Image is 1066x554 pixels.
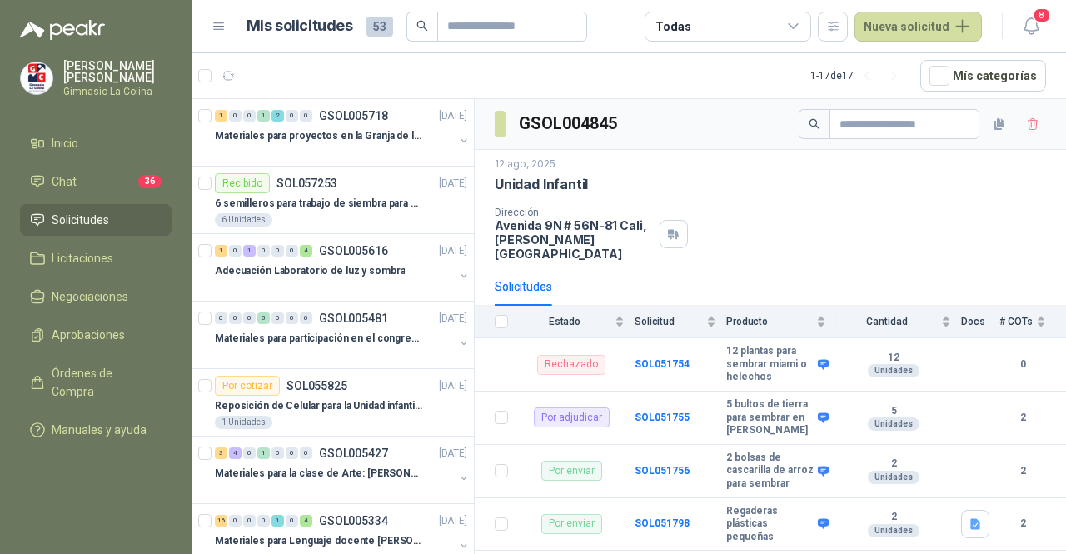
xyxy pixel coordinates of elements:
div: 0 [229,110,242,122]
div: 0 [286,110,298,122]
div: 3 [215,447,227,459]
p: Reposición de Celular para la Unidad infantil (con forro, y vidrio protector) [215,398,422,414]
div: 0 [300,312,312,324]
p: GSOL005481 [319,312,388,324]
a: Solicitudes [20,204,172,236]
th: Estado [518,306,635,338]
b: 12 [836,352,951,365]
span: Producto [726,316,813,327]
span: Órdenes de Compra [52,364,156,401]
button: Mís categorías [920,60,1046,92]
div: 0 [286,447,298,459]
p: GSOL005616 [319,245,388,257]
p: [PERSON_NAME] [PERSON_NAME] [63,60,172,83]
p: Unidad Infantil [495,176,588,193]
span: 36 [138,175,162,188]
div: Rechazado [537,355,605,375]
p: 6 semilleros para trabajo de siembra para estudiantes en la granja [215,196,422,212]
div: 2 [271,110,284,122]
th: Producto [726,306,836,338]
div: 0 [271,312,284,324]
b: 2 [999,410,1046,426]
p: Materiales para proyectos en la Granja de la UI [215,128,422,144]
div: 0 [286,515,298,527]
div: 0 [257,515,270,527]
div: 6 Unidades [215,213,272,227]
span: Solicitudes [52,211,109,229]
span: search [416,20,428,32]
a: Órdenes de Compra [20,357,172,407]
a: Chat36 [20,166,172,197]
div: 0 [243,110,256,122]
div: 4 [300,245,312,257]
div: Todas [655,17,690,36]
p: SOL055825 [286,380,347,392]
h1: Mis solicitudes [247,14,353,38]
span: Aprobaciones [52,326,125,344]
p: GSOL005427 [319,447,388,459]
span: Chat [52,172,77,191]
div: 1 [271,515,284,527]
div: 4 [229,447,242,459]
a: SOL051754 [635,358,690,370]
button: 8 [1016,12,1046,42]
a: Inicio [20,127,172,159]
div: Unidades [868,524,919,537]
div: 0 [229,312,242,324]
p: SOL057253 [276,177,337,189]
span: Licitaciones [52,249,113,267]
p: GSOL005718 [319,110,388,122]
p: GSOL005334 [319,515,388,527]
b: 12 plantas para sembrar miami o helechos [726,345,814,384]
a: 0 0 0 5 0 0 0 GSOL005481[DATE] Materiales para participación en el congreso, UI [215,308,471,362]
a: Manuales y ayuda [20,414,172,446]
a: SOL051756 [635,465,690,477]
p: [DATE] [439,513,467,529]
span: 8 [1033,7,1051,23]
b: SOL051798 [635,517,690,529]
div: Unidades [868,364,919,377]
div: 0 [229,245,242,257]
div: 0 [243,515,256,527]
th: Solicitud [635,306,726,338]
button: Nueva solicitud [854,12,982,42]
p: [DATE] [439,176,467,192]
span: Estado [518,316,611,327]
th: # COTs [999,306,1066,338]
th: Cantidad [836,306,961,338]
p: Gimnasio La Colina [63,87,172,97]
b: 0 [999,357,1046,372]
div: 0 [257,245,270,257]
span: search [809,118,820,130]
a: Licitaciones [20,242,172,274]
p: Avenida 9N # 56N-81 Cali , [PERSON_NAME][GEOGRAPHIC_DATA] [495,218,653,261]
div: 1 Unidades [215,416,272,429]
img: Logo peakr [20,20,105,40]
div: 0 [229,515,242,527]
span: Solicitud [635,316,703,327]
div: 0 [300,447,312,459]
div: Por enviar [541,514,602,534]
div: 0 [243,447,256,459]
span: Cantidad [836,316,938,327]
div: 0 [215,312,227,324]
p: [DATE] [439,378,467,394]
a: Por cotizarSOL055825[DATE] Reposición de Celular para la Unidad infantil (con forro, y vidrio pro... [192,369,474,437]
a: RecibidoSOL057253[DATE] 6 semilleros para trabajo de siembra para estudiantes en la granja6 Unidades [192,167,474,234]
div: 16 [215,515,227,527]
b: 5 [836,405,951,418]
b: Regaderas plásticas pequeñas [726,505,814,544]
a: SOL051755 [635,412,690,423]
span: Inicio [52,134,78,152]
div: 1 [257,110,270,122]
h3: GSOL004845 [519,111,620,137]
div: Unidades [868,417,919,431]
b: 5 bultos de tierra para sembrar en [PERSON_NAME] [726,398,814,437]
div: 1 [215,245,227,257]
th: Docs [961,306,999,338]
p: [DATE] [439,311,467,327]
div: 0 [243,312,256,324]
